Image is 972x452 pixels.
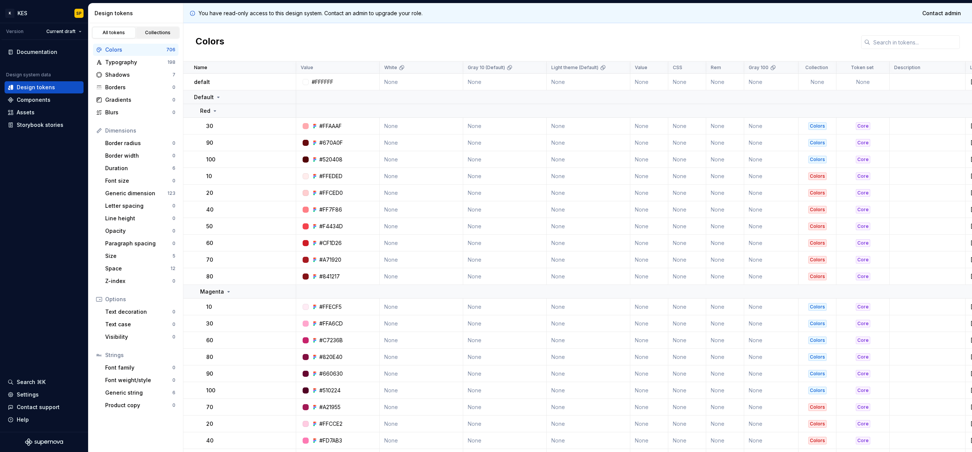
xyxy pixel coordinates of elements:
[105,240,172,247] div: Paragraph spacing
[206,273,213,280] p: 80
[463,134,547,151] td: None
[744,251,798,268] td: None
[630,168,668,185] td: None
[630,268,668,285] td: None
[744,74,798,90] td: None
[547,332,630,349] td: None
[706,134,744,151] td: None
[808,139,827,147] div: Colors
[463,251,547,268] td: None
[172,377,175,383] div: 0
[105,215,172,222] div: Line height
[17,391,39,398] div: Settings
[380,201,463,218] td: None
[25,438,63,446] svg: Supernova Logo
[706,349,744,365] td: None
[200,107,210,115] p: Red
[172,178,175,184] div: 0
[668,268,706,285] td: None
[808,156,827,163] div: Colors
[630,218,668,235] td: None
[17,84,55,91] div: Design tokens
[706,74,744,90] td: None
[808,172,827,180] div: Colors
[105,296,175,303] div: Options
[172,321,175,327] div: 0
[668,332,706,349] td: None
[668,365,706,382] td: None
[856,122,870,130] div: Core
[856,353,870,361] div: Core
[196,35,224,49] h2: Colors
[749,65,768,71] p: Gray 100
[319,353,342,361] div: #820E40
[5,9,14,18] div: K
[105,84,172,91] div: Borders
[194,65,207,71] p: Name
[744,201,798,218] td: None
[380,74,463,90] td: None
[808,353,827,361] div: Colors
[547,315,630,332] td: None
[547,218,630,235] td: None
[5,106,84,119] a: Assets
[706,185,744,201] td: None
[673,65,682,71] p: CSS
[808,256,827,264] div: Colors
[547,74,630,90] td: None
[808,303,827,311] div: Colors
[5,414,84,426] button: Help
[167,190,175,196] div: 123
[43,26,85,37] button: Current draft
[200,288,224,296] p: Magenta
[105,351,175,359] div: Strings
[17,109,35,116] div: Assets
[668,185,706,201] td: None
[105,202,172,210] div: Letter spacing
[380,315,463,332] td: None
[851,65,874,71] p: Token set
[172,228,175,234] div: 0
[744,315,798,332] td: None
[105,58,167,66] div: Typography
[706,268,744,285] td: None
[102,387,178,399] a: Generic string6
[894,65,920,71] p: Description
[463,74,547,90] td: None
[172,153,175,159] div: 0
[856,256,870,264] div: Core
[547,365,630,382] td: None
[380,151,463,168] td: None
[105,265,170,272] div: Space
[668,201,706,218] td: None
[380,332,463,349] td: None
[105,321,172,328] div: Text case
[206,353,213,361] p: 80
[380,218,463,235] td: None
[105,46,166,54] div: Colors
[17,416,29,424] div: Help
[319,189,343,197] div: #FFCED0
[706,168,744,185] td: None
[206,239,213,247] p: 60
[463,365,547,382] td: None
[105,96,172,104] div: Gradients
[319,273,340,280] div: #841217
[170,266,175,272] div: 12
[630,201,668,218] td: None
[380,268,463,285] td: None
[105,252,172,260] div: Size
[93,69,178,81] a: Shadows7
[668,251,706,268] td: None
[744,349,798,365] td: None
[172,84,175,90] div: 0
[5,376,84,388] button: Search ⌘K
[630,74,668,90] td: None
[46,28,76,35] span: Current draft
[105,389,172,397] div: Generic string
[463,235,547,251] td: None
[105,333,172,341] div: Visibility
[547,134,630,151] td: None
[856,239,870,247] div: Core
[105,177,172,185] div: Font size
